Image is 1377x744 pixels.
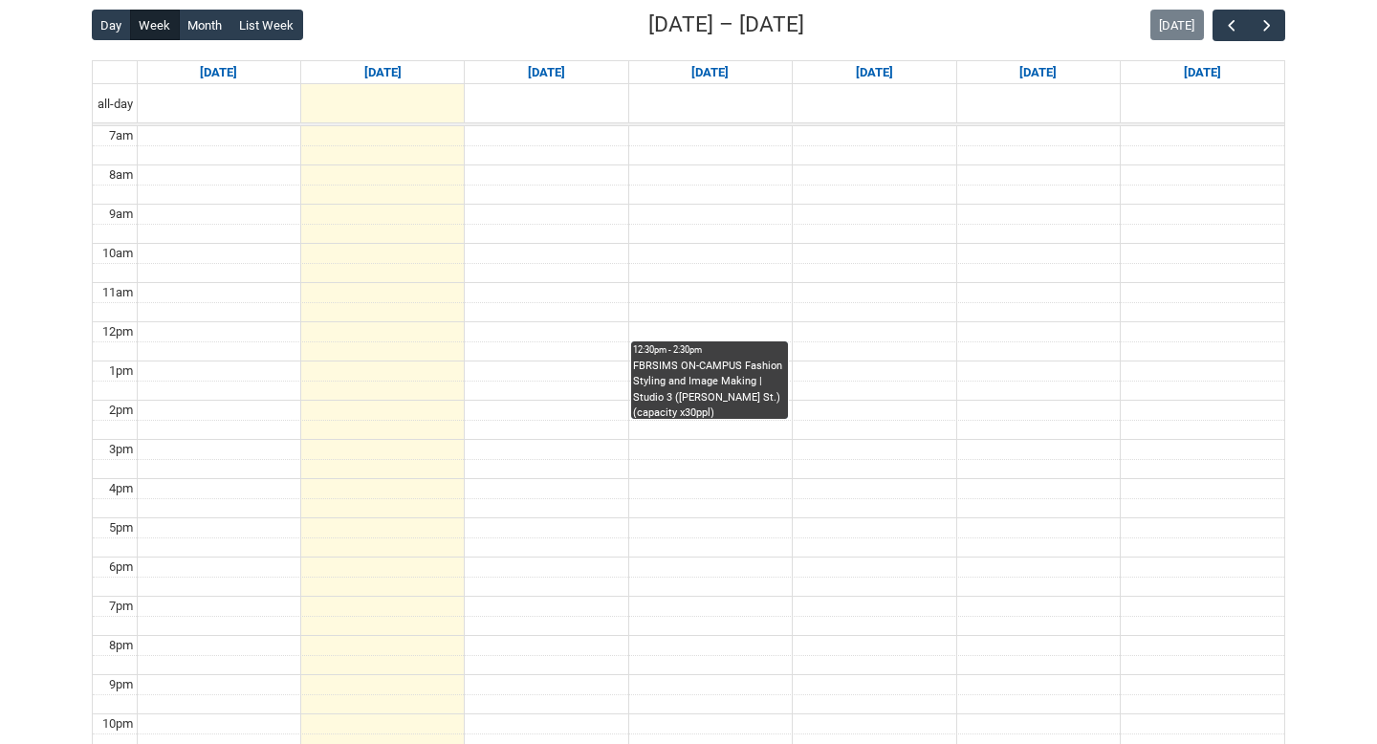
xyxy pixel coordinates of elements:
[633,359,786,419] div: FBRSIMS ON-CAMPUS Fashion Styling and Image Making | Studio 3 ([PERSON_NAME] St.) (capacity x30ppl)
[105,675,137,694] div: 9pm
[105,401,137,420] div: 2pm
[105,518,137,537] div: 5pm
[98,322,137,341] div: 12pm
[179,10,231,40] button: Month
[105,165,137,185] div: 8am
[105,479,137,498] div: 4pm
[105,126,137,145] div: 7am
[98,244,137,263] div: 10am
[105,636,137,655] div: 8pm
[105,558,137,577] div: 6pm
[130,10,180,40] button: Week
[105,440,137,459] div: 3pm
[98,283,137,302] div: 11am
[1016,61,1060,84] a: Go to September 12, 2025
[1213,10,1249,41] button: Previous Week
[105,361,137,381] div: 1pm
[230,10,303,40] button: List Week
[98,714,137,733] div: 10pm
[361,61,405,84] a: Go to September 8, 2025
[1150,10,1204,40] button: [DATE]
[648,9,804,41] h2: [DATE] – [DATE]
[688,61,732,84] a: Go to September 10, 2025
[92,10,131,40] button: Day
[852,61,897,84] a: Go to September 11, 2025
[1249,10,1285,41] button: Next Week
[105,205,137,224] div: 9am
[524,61,569,84] a: Go to September 9, 2025
[1180,61,1225,84] a: Go to September 13, 2025
[105,597,137,616] div: 7pm
[94,95,137,114] span: all-day
[633,343,786,357] div: 12:30pm - 2:30pm
[196,61,241,84] a: Go to September 7, 2025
